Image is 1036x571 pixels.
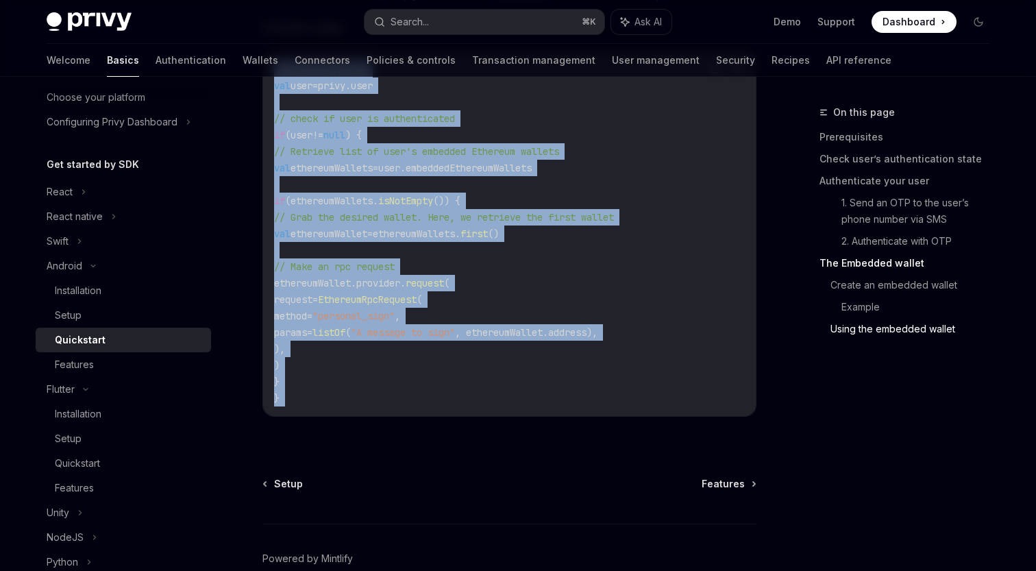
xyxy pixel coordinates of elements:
span: "personal_sign" [312,310,395,322]
h5: Get started by SDK [47,156,139,173]
span: ) [274,359,280,372]
a: Features [36,352,211,377]
span: params [274,326,307,339]
span: ethereumWallet.provider. [274,277,406,289]
span: method [274,310,307,322]
a: Quickstart [36,451,211,476]
span: != [312,129,323,141]
span: Dashboard [883,15,935,29]
a: User management [612,44,700,77]
a: Powered by Mintlify [262,552,353,566]
div: Swift [47,233,69,250]
span: user.embeddedEthereumWallets [378,162,532,174]
span: val [274,80,291,92]
div: Features [55,356,94,373]
span: // Retrieve list of user's embedded Ethereum wallets [274,145,559,158]
span: // Grab the desired wallet. Here, we retrieve the first wallet [274,211,614,223]
span: } [274,376,280,388]
div: Installation [55,282,101,299]
span: privy.user [318,80,373,92]
span: "A message to sign" [351,326,455,339]
span: first [460,228,488,240]
a: Basics [107,44,139,77]
a: Setup [36,303,211,328]
a: Security [716,44,755,77]
span: ()) { [433,195,460,207]
div: Quickstart [55,332,106,348]
div: Configuring Privy Dashboard [47,114,177,130]
a: Example [841,296,1000,318]
span: , ethereumWallet.address), [455,326,597,339]
span: // check if user is authenticated [274,112,455,125]
span: null [323,129,345,141]
span: ), [274,343,285,355]
span: , [395,310,400,322]
a: Demo [774,15,801,29]
a: Policies & controls [367,44,456,77]
span: ethereumWallets. [373,228,460,240]
div: Android [47,258,82,274]
div: Search... [391,14,429,30]
div: Quickstart [55,455,100,472]
button: Ask AI [611,10,671,34]
span: // Make an rpc request [274,260,395,273]
span: ( [345,326,351,339]
div: Unity [47,505,69,521]
span: ethereumWallets [291,162,373,174]
img: dark logo [47,12,132,32]
span: if [274,129,285,141]
div: React [47,184,73,200]
div: Python [47,554,78,570]
div: Setup [55,307,82,324]
span: Setup [274,477,303,491]
span: request [274,293,312,306]
a: Support [817,15,855,29]
span: if [274,195,285,207]
span: } [274,392,280,404]
span: user [291,80,312,92]
a: Recipes [772,44,810,77]
span: = [312,80,318,92]
span: EthereumRpcRequest [318,293,417,306]
a: 2. Authenticate with OTP [841,230,1000,252]
a: Dashboard [872,11,957,33]
a: Installation [36,278,211,303]
span: val [274,162,291,174]
a: Authenticate your user [819,170,1000,192]
div: Setup [55,430,82,447]
span: Ask AI [634,15,662,29]
a: Features [702,477,755,491]
span: listOf [312,326,345,339]
span: isNotEmpty [378,195,433,207]
span: ⌘ K [582,16,596,27]
span: ( [417,293,422,306]
span: (ethereumWallets. [285,195,378,207]
a: Setup [36,426,211,451]
span: ) { [345,129,362,141]
a: Prerequisites [819,126,1000,148]
a: Check user’s authentication state [819,148,1000,170]
span: On this page [833,104,895,121]
a: Welcome [47,44,90,77]
span: ( [444,277,449,289]
a: API reference [826,44,891,77]
a: Features [36,476,211,500]
div: Flutter [47,381,75,398]
span: request [406,277,444,289]
span: = [307,310,312,322]
span: (user [285,129,312,141]
div: Features [55,480,94,496]
a: Wallets [243,44,278,77]
span: val [274,228,291,240]
div: Installation [55,406,101,422]
a: Using the embedded wallet [830,318,1000,340]
a: Quickstart [36,328,211,352]
a: Create an embedded wallet [830,274,1000,296]
a: Installation [36,402,211,426]
span: ethereumWallet [291,228,367,240]
a: Transaction management [472,44,595,77]
span: = [373,162,378,174]
div: NodeJS [47,529,84,546]
span: Features [702,477,745,491]
button: Search...⌘K [365,10,604,34]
